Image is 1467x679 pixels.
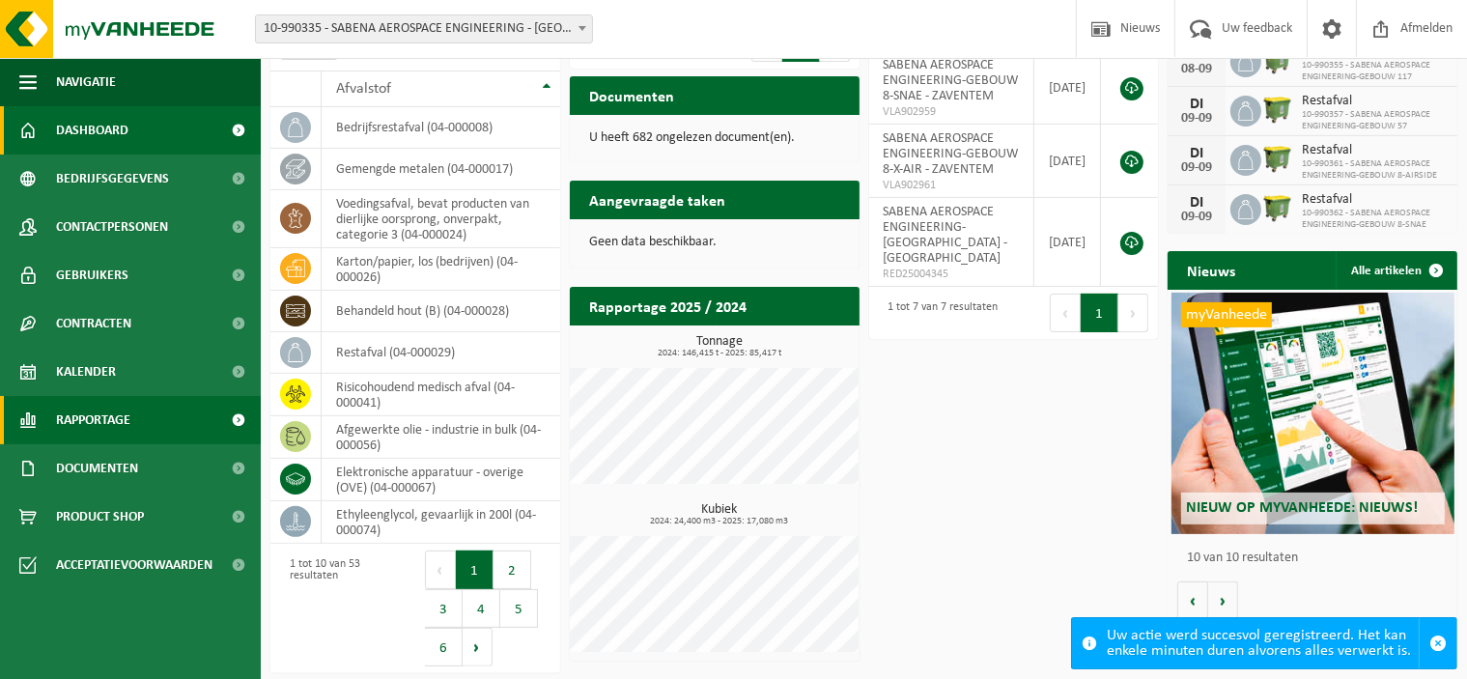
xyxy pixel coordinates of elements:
span: Documenten [56,444,138,493]
td: restafval (04-000029) [322,332,560,374]
button: Next [463,628,493,666]
button: Volgende [1208,581,1238,620]
td: bedrijfsrestafval (04-000008) [322,107,560,149]
td: karton/papier, los (bedrijven) (04-000026) [322,248,560,291]
span: Afvalstof [336,81,391,97]
button: 5 [500,589,538,628]
span: Product Shop [56,493,144,541]
div: DI [1177,97,1216,112]
button: 4 [463,589,500,628]
span: 10-990357 - SABENA AEROSPACE ENGINEERING-GEBOUW 57 [1302,109,1448,132]
button: 2 [494,551,531,589]
div: 08-09 [1177,63,1216,76]
div: Uw actie werd succesvol geregistreerd. Het kan enkele minuten duren alvorens alles verwerkt is. [1107,618,1419,668]
span: Acceptatievoorwaarden [56,541,212,589]
button: 6 [425,628,463,666]
span: Bedrijfsgegevens [56,155,169,203]
p: Geen data beschikbaar. [589,236,840,249]
span: VLA902959 [884,104,1020,120]
h2: Aangevraagde taken [570,181,745,218]
td: afgewerkte olie - industrie in bulk (04-000056) [322,416,560,459]
span: 10-990361 - SABENA AEROSPACE ENGINEERING-GEBOUW 8-AIRSIDE [1302,158,1448,182]
img: WB-1100-HPE-GN-50 [1261,93,1294,126]
h2: Nieuws [1168,251,1255,289]
span: Navigatie [56,58,116,106]
h2: Documenten [570,76,693,114]
button: 1 [1081,294,1118,332]
div: DI [1177,195,1216,211]
div: 09-09 [1177,161,1216,175]
div: 1 tot 10 van 53 resultaten [280,549,406,668]
p: U heeft 682 ongelezen document(en). [589,131,840,145]
button: 3 [425,589,463,628]
td: [DATE] [1034,51,1101,125]
span: Contactpersonen [56,203,168,251]
td: ethyleenglycol, gevaarlijk in 200l (04-000074) [322,501,560,544]
div: 1 tot 7 van 7 resultaten [879,292,999,334]
img: WB-1100-HPE-GN-50 [1261,43,1294,76]
h2: Rapportage 2025 / 2024 [570,287,766,325]
td: voedingsafval, bevat producten van dierlijke oorsprong, onverpakt, categorie 3 (04-000024) [322,190,560,248]
span: Gebruikers [56,251,128,299]
span: 10-990355 - SABENA AEROSPACE ENGINEERING-GEBOUW 117 [1302,60,1448,83]
button: 1 [456,551,494,589]
img: WB-1100-HPE-GN-50 [1261,142,1294,175]
button: Previous [1050,294,1081,332]
a: Bekijk rapportage [716,325,858,363]
td: risicohoudend medisch afval (04-000041) [322,374,560,416]
div: 09-09 [1177,211,1216,224]
span: Nieuw op myVanheede: Nieuws! [1186,500,1418,516]
span: VLA902961 [884,178,1020,193]
span: Contracten [56,299,131,348]
span: Restafval [1302,143,1448,158]
span: 10-990335 - SABENA AEROSPACE ENGINEERING - SINT-LAMBRECHTS-WOLUWE [256,15,592,42]
span: Restafval [1302,192,1448,208]
td: elektronische apparatuur - overige (OVE) (04-000067) [322,459,560,501]
td: behandeld hout (B) (04-000028) [322,291,560,332]
button: Next [1118,294,1148,332]
h3: Kubiek [579,503,860,526]
a: Alle artikelen [1336,251,1455,290]
button: Vorige [1177,581,1208,620]
div: 09-09 [1177,112,1216,126]
span: Rapportage [56,396,130,444]
p: 10 van 10 resultaten [1187,552,1448,565]
span: SABENA AEROSPACE ENGINEERING-GEBOUW 8-SNAE - ZAVENTEM [884,58,1019,103]
span: RED25004345 [884,267,1020,282]
span: SABENA AEROSPACE ENGINEERING-GEBOUW 8-X-AIR - ZAVENTEM [884,131,1019,177]
span: 10-990362 - SABENA AEROSPACE ENGINEERING-GEBOUW 8-SNAE [1302,208,1448,231]
a: myVanheede Nieuw op myVanheede: Nieuws! [1171,293,1455,534]
h3: Tonnage [579,335,860,358]
span: Restafval [1302,94,1448,109]
span: Kalender [56,348,116,396]
span: 2024: 24,400 m3 - 2025: 17,080 m3 [579,517,860,526]
td: gemengde metalen (04-000017) [322,149,560,190]
span: SABENA AEROSPACE ENGINEERING-[GEOGRAPHIC_DATA] - [GEOGRAPHIC_DATA] [884,205,1008,266]
span: 2024: 146,415 t - 2025: 85,417 t [579,349,860,358]
img: WB-1100-HPE-GN-50 [1261,191,1294,224]
td: [DATE] [1034,198,1101,287]
div: DI [1177,146,1216,161]
td: [DATE] [1034,125,1101,198]
span: myVanheede [1181,302,1272,327]
span: 10-990335 - SABENA AEROSPACE ENGINEERING - SINT-LAMBRECHTS-WOLUWE [255,14,593,43]
span: Dashboard [56,106,128,155]
button: Previous [425,551,456,589]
